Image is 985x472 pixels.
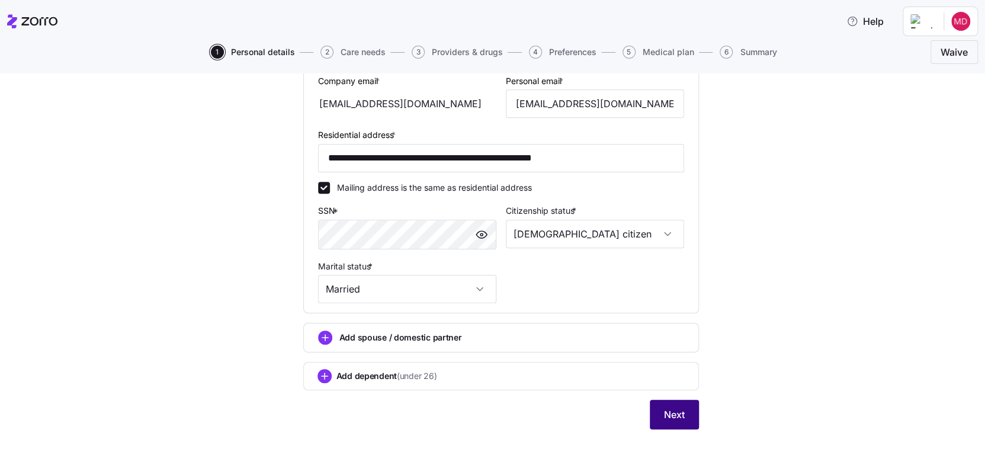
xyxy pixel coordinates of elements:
[529,46,542,59] span: 4
[330,182,532,194] label: Mailing address is the same as residential address
[318,260,375,273] label: Marital status
[341,48,386,56] span: Care needs
[211,46,295,59] button: 1Personal details
[846,14,884,28] span: Help
[951,12,970,31] img: a7e40e341e3265f856f88331e78abdc3
[623,46,636,59] span: 5
[339,332,462,343] span: Add spouse / domestic partner
[664,407,685,422] span: Next
[529,46,596,59] button: 4Preferences
[320,46,386,59] button: 2Care needs
[318,129,398,142] label: Residential address
[320,46,333,59] span: 2
[231,48,295,56] span: Personal details
[412,46,425,59] span: 3
[506,89,684,118] input: Email
[317,369,332,383] svg: add icon
[412,46,503,59] button: 3Providers & drugs
[506,75,566,88] label: Personal email
[643,48,694,56] span: Medical plan
[740,48,777,56] span: Summary
[650,400,699,429] button: Next
[931,40,978,64] button: Waive
[318,204,341,217] label: SSN
[397,370,437,382] span: (under 26)
[837,9,893,33] button: Help
[549,48,596,56] span: Preferences
[941,45,968,59] span: Waive
[336,370,437,382] span: Add dependent
[910,14,934,28] img: Employer logo
[208,46,295,59] a: 1Personal details
[318,275,496,303] input: Select marital status
[318,330,332,345] svg: add icon
[623,46,694,59] button: 5Medical plan
[720,46,733,59] span: 6
[506,204,579,217] label: Citizenship status
[506,220,684,248] input: Select citizenship status
[211,46,224,59] span: 1
[318,75,382,88] label: Company email
[432,48,503,56] span: Providers & drugs
[720,46,777,59] button: 6Summary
